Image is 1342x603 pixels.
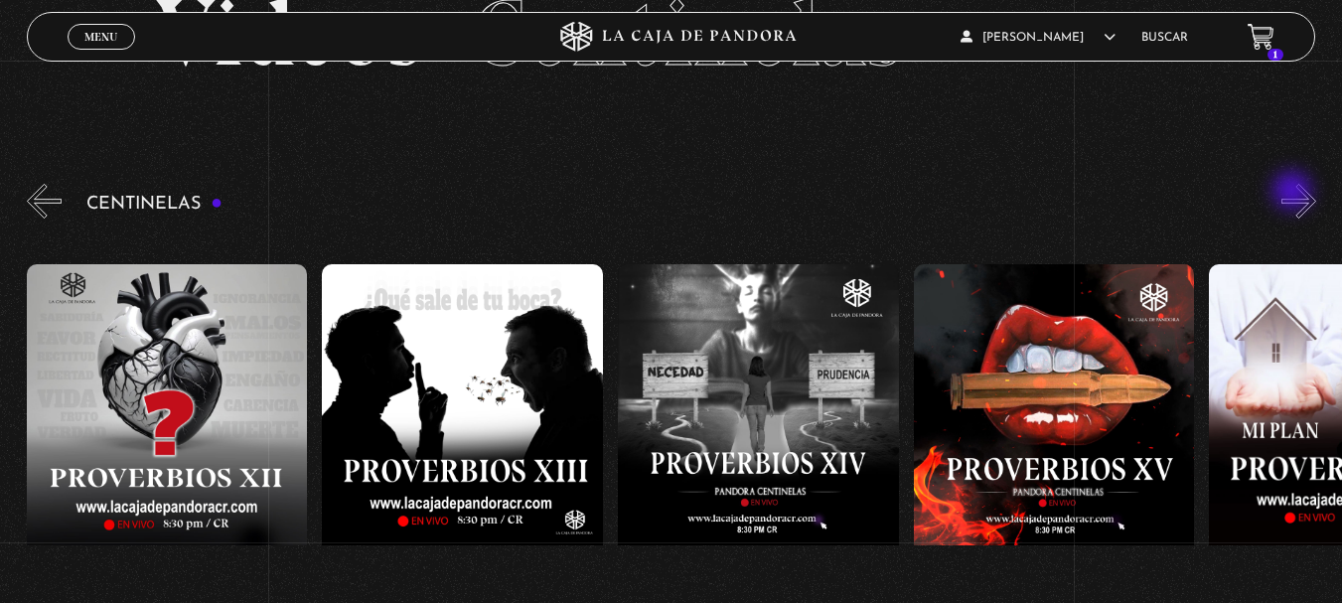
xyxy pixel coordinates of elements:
h3: Centinelas [86,195,223,214]
a: 1 [1248,24,1274,51]
a: Buscar [1141,32,1188,44]
span: [PERSON_NAME] [961,32,1116,44]
span: 1 [1267,49,1283,61]
button: Previous [27,184,62,219]
button: Next [1281,184,1316,219]
span: Menu [84,31,117,43]
span: Cerrar [77,48,124,62]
